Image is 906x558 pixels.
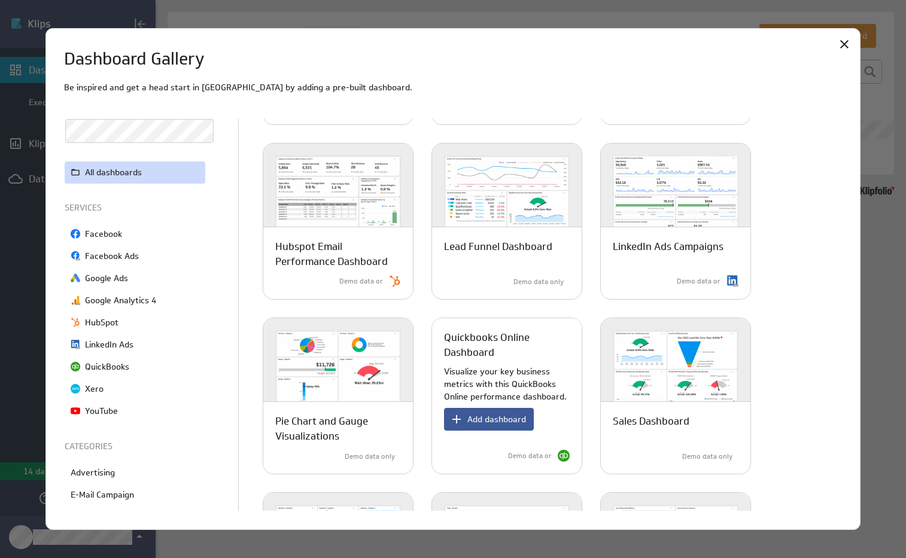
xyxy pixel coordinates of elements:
[345,452,395,462] p: Demo data only
[71,489,134,501] p: E-Mail Campaign
[613,414,689,429] p: Sales Dashboard
[275,239,401,269] p: Hubspot Email Performance Dashboard
[71,362,80,371] img: image5502353411254158712.png
[444,365,570,403] p: Visualize your key business metrics with this QuickBooks Online performance dashboard.
[71,273,80,283] img: image8417636050194330799.png
[64,47,205,72] h1: Dashboard Gallery
[85,405,118,417] p: YouTube
[85,361,129,373] p: QuickBooks
[85,383,104,395] p: Xero
[558,450,570,462] img: QuickBooks
[65,440,208,453] p: CATEGORIES
[726,275,738,287] img: LinkedIn Ads
[432,144,582,251] img: lead_funnel-light-600x400.png
[71,340,80,349] img: image1858912082062294012.png
[71,251,80,261] img: image2754833655435752804.png
[613,239,723,254] p: LinkedIn Ads Campaigns
[444,408,534,431] button: Add dashboard
[85,339,133,351] p: LinkedIn Ads
[263,318,413,426] img: pie_gauge-light-600x400.png
[834,34,855,54] div: Close
[682,452,732,462] p: Demo data only
[85,316,118,329] p: HubSpot
[85,294,156,307] p: Google Analytics 4
[71,384,80,394] img: image3155776258136118639.png
[263,144,413,251] img: hubspot-email-dashboard-light-600x400.png
[65,202,208,214] p: SERVICES
[85,250,139,263] p: Facebook Ads
[71,295,80,305] img: image6502031566950861830.png
[85,166,142,179] p: All dashboards
[389,275,401,287] img: HubSpot
[85,272,128,285] p: Google Ads
[601,318,750,426] img: sales_dashboard-light-600x400.png
[71,511,101,523] p: Finance
[513,277,564,287] p: Demo data only
[508,451,552,461] p: Demo data or
[85,228,122,240] p: Facebook
[71,229,80,239] img: image729517258887019810.png
[275,414,401,444] p: Pie Chart and Gauge Visualizations
[444,330,570,360] p: Quickbooks Online Dashboard
[677,276,720,286] p: Demo data or
[71,406,80,416] img: image7114667537295097211.png
[601,144,750,251] img: linkedin_ads_campaigns-light-600x400.png
[339,276,383,286] p: Demo data or
[64,81,843,94] p: Be inspired and get a head start in [GEOGRAPHIC_DATA] by adding a pre-built dashboard.
[71,318,80,327] img: image4788249492605619304.png
[467,414,526,425] span: Add dashboard
[444,239,552,254] p: Lead Funnel Dashboard
[71,466,115,479] p: Advertising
